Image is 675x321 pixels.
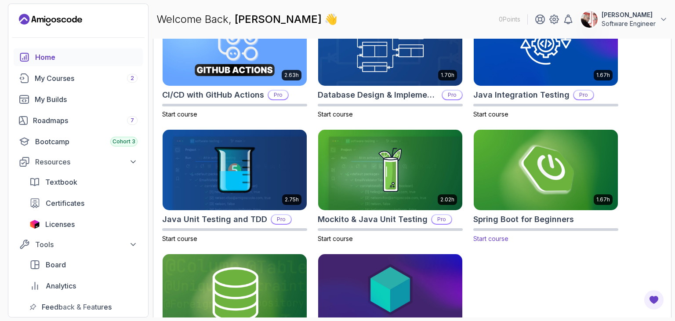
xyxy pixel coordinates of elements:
[318,129,463,244] a: Mockito & Java Unit Testing card2.02hMockito & Java Unit TestingProStart course
[33,115,138,126] div: Roadmaps
[35,73,138,84] div: My Courses
[440,196,454,203] p: 2.02h
[473,213,574,226] h2: Spring Boot for Beginners
[24,256,143,274] a: board
[324,12,337,26] span: 👋
[163,5,307,86] img: CI/CD with GitHub Actions card
[14,112,143,129] a: roadmaps
[35,157,138,167] div: Resources
[272,215,291,224] p: Pro
[163,130,307,211] img: Java Unit Testing and TDD card
[318,5,462,86] img: Database Design & Implementation card
[473,89,570,101] h2: Java Integration Testing
[24,277,143,295] a: analytics
[19,13,82,27] a: Landing page
[35,52,138,62] div: Home
[35,94,138,105] div: My Builds
[14,133,143,150] a: bootcamp
[602,19,656,28] p: Software Engineer
[45,177,77,187] span: Textbook
[235,13,324,26] span: [PERSON_NAME]
[14,154,143,170] button: Resources
[46,259,66,270] span: Board
[29,220,40,229] img: jetbrains icon
[45,219,75,230] span: Licenses
[14,48,143,66] a: home
[473,110,508,118] span: Start course
[42,302,112,312] span: Feedback & Features
[318,4,463,119] a: Database Design & Implementation card1.70hDatabase Design & ImplementationProStart course
[162,110,197,118] span: Start course
[46,281,76,291] span: Analytics
[318,110,353,118] span: Start course
[35,239,138,250] div: Tools
[162,89,264,101] h2: CI/CD with GitHub Actions
[24,194,143,212] a: certificates
[574,91,593,99] p: Pro
[162,213,267,226] h2: Java Unit Testing and TDD
[269,91,288,99] p: Pro
[14,237,143,252] button: Tools
[470,128,621,212] img: Spring Boot for Beginners card
[596,72,610,79] p: 1.67h
[441,72,454,79] p: 1.70h
[285,196,299,203] p: 2.75h
[162,4,307,119] a: CI/CD with GitHub Actions card2.63hCI/CD with GitHub ActionsProStart course
[643,289,664,310] button: Open Feedback Button
[318,89,438,101] h2: Database Design & Implementation
[131,75,134,82] span: 2
[24,298,143,316] a: feedback
[14,69,143,87] a: courses
[162,129,307,244] a: Java Unit Testing and TDD card2.75hJava Unit Testing and TDDProStart course
[581,11,598,28] img: user profile image
[162,235,197,242] span: Start course
[432,215,451,224] p: Pro
[473,235,508,242] span: Start course
[499,15,520,24] p: 0 Points
[46,198,84,208] span: Certificates
[35,136,138,147] div: Bootcamp
[318,213,428,226] h2: Mockito & Java Unit Testing
[581,11,668,28] button: user profile image[PERSON_NAME]Software Engineer
[596,196,610,203] p: 1.67h
[473,4,618,119] a: Java Integration Testing card1.67hJava Integration TestingProStart course
[473,129,618,244] a: Spring Boot for Beginners card1.67hSpring Boot for BeginnersStart course
[112,138,135,145] span: Cohort 3
[474,5,618,86] img: Java Integration Testing card
[156,12,337,26] p: Welcome Back,
[318,130,462,211] img: Mockito & Java Unit Testing card
[131,117,134,124] span: 7
[443,91,462,99] p: Pro
[602,11,656,19] p: [PERSON_NAME]
[24,215,143,233] a: licenses
[284,72,299,79] p: 2.63h
[14,91,143,108] a: builds
[318,235,353,242] span: Start course
[24,173,143,191] a: textbook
